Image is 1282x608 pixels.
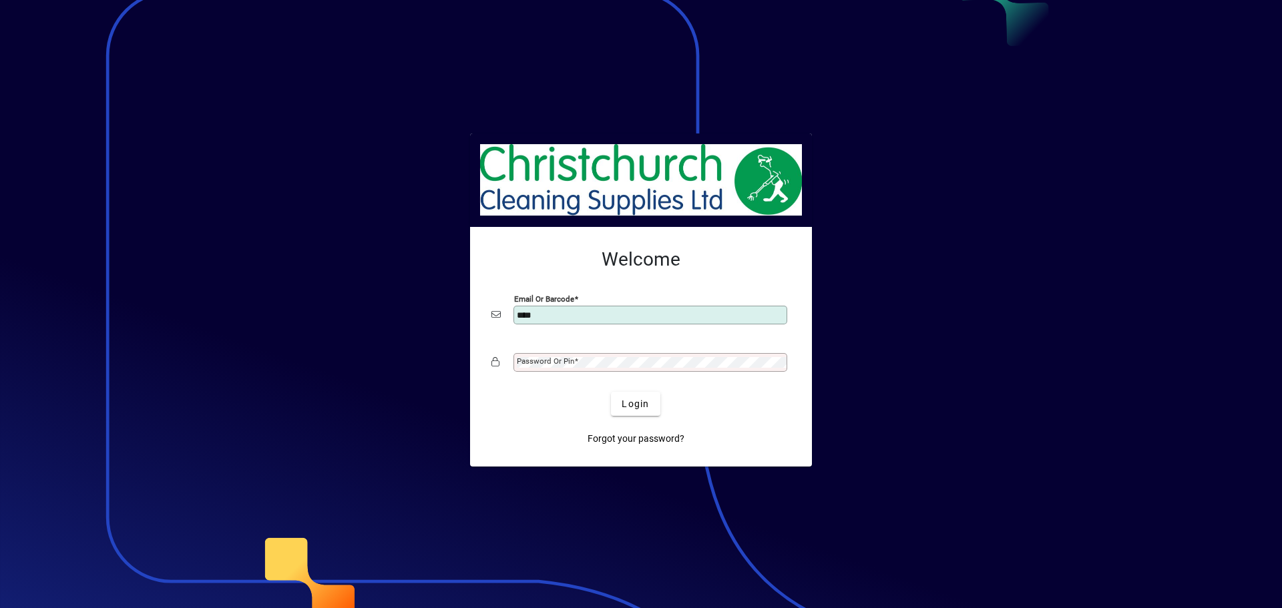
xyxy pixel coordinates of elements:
[588,432,684,446] span: Forgot your password?
[514,294,574,304] mat-label: Email or Barcode
[622,397,649,411] span: Login
[582,426,690,450] a: Forgot your password?
[611,392,660,416] button: Login
[491,248,791,271] h2: Welcome
[517,356,574,366] mat-label: Password or Pin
